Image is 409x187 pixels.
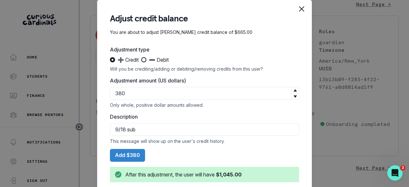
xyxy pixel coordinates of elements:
div: Only whole, positive dollar amounts allowed. [110,102,299,108]
iframe: Intercom live chat [387,165,403,181]
b: $1,045.00 [216,171,242,178]
button: Add $380 [110,149,145,162]
p: You are about to adjust [PERSON_NAME] credit balance of $665.00 [110,29,299,35]
div: After this adjustment, the user will have [125,171,242,178]
button: Close [295,3,308,15]
label: Adjustment amount (US dollars) [110,77,295,84]
span: ➕ Credit [118,56,139,64]
span: 2 [400,165,405,170]
span: ➖ Debit [149,56,169,64]
div: This message will show up on the user's credit history. [110,138,299,144]
header: Adjust credit balance [110,13,299,24]
label: Description [110,113,295,121]
div: Will you be crediting/adding or debiting/removing credits from this user? [110,66,299,72]
label: Adjustment type [110,46,295,53]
